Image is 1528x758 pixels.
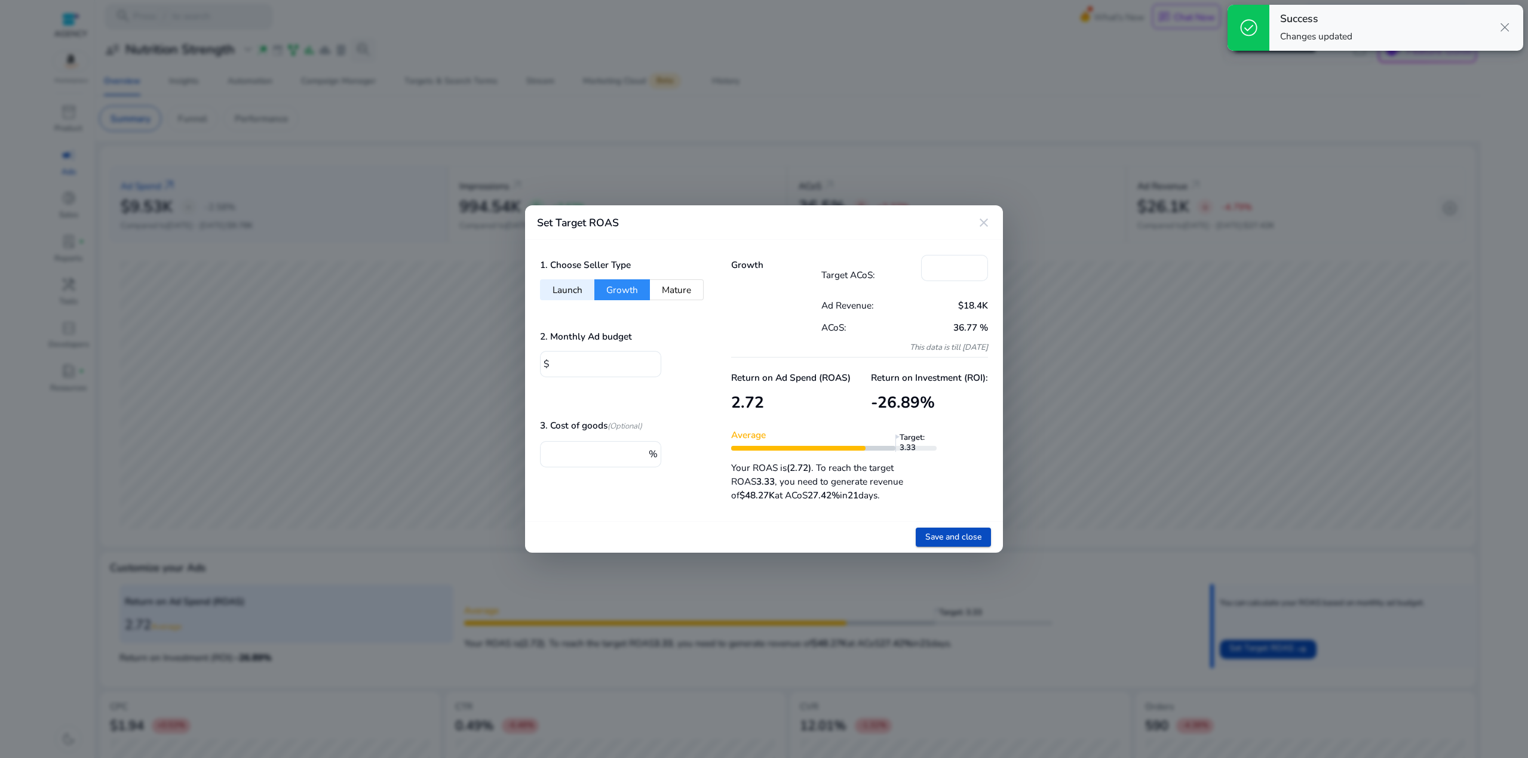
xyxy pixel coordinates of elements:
[821,268,922,282] p: Target ACoS:
[1280,13,1352,25] h4: Success
[731,455,937,502] p: Your ROAS is . To reach the target ROAS , you need to generate revenue of at ACoS in days.
[821,321,905,334] p: ACoS:
[925,531,981,543] span: Save and close
[821,343,989,353] p: This data is till [DATE]
[731,260,821,270] h5: Growth
[904,321,988,334] p: 36.77 %
[900,433,941,454] span: Target: 3.33
[731,393,851,412] h3: 2.72
[540,331,632,342] h5: 2. Monthly Ad budget
[540,420,642,432] h5: 3. Cost of goods
[756,475,775,488] b: 3.33
[821,298,905,312] p: Ad Revenue:
[977,215,991,230] mat-icon: close
[848,489,858,501] b: 21
[537,217,619,229] h4: Set Target ROAS
[916,528,991,547] button: Save and close
[871,393,988,412] h3: -26.89
[544,358,550,371] span: $
[649,448,658,461] span: %
[808,489,840,501] b: 27.42%
[1497,20,1512,35] span: close
[1280,30,1352,43] p: Changes updated
[787,461,811,474] b: (2.72)
[650,279,704,300] button: Mature
[731,428,937,442] p: Average
[731,371,851,384] p: Return on Ad Spend (ROAS)
[740,489,775,501] b: $48.27K
[607,421,642,432] i: (Optional)
[594,279,650,300] button: Growth
[540,279,594,300] button: Launch
[540,260,631,270] h5: 1. Choose Seller Type
[920,392,935,413] span: %
[871,371,988,384] p: Return on Investment (ROI):
[1238,17,1259,38] span: check_circle
[904,298,988,312] p: $18.4K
